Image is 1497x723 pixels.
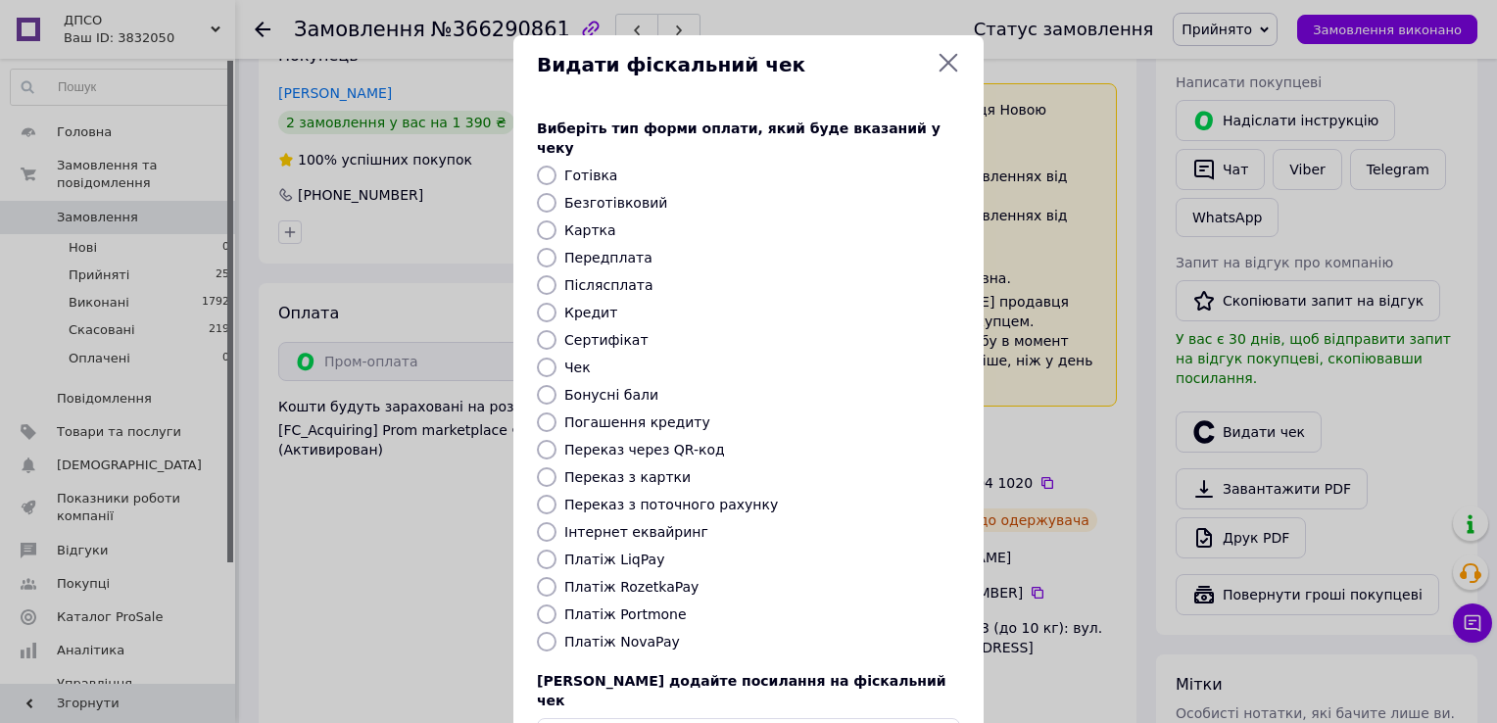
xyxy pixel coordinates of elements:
[564,250,652,265] label: Передплата
[564,387,658,403] label: Бонусні бали
[564,469,691,485] label: Переказ з картки
[537,673,946,708] span: [PERSON_NAME] додайте посилання на фіскальний чек
[564,442,725,458] label: Переказ через QR-код
[564,606,687,622] label: Платіж Portmone
[564,222,616,238] label: Картка
[564,552,664,567] label: Платіж LiqPay
[564,524,708,540] label: Інтернет еквайринг
[564,195,667,211] label: Безготівковий
[564,497,778,512] label: Переказ з поточного рахунку
[564,332,649,348] label: Сертифікат
[564,305,617,320] label: Кредит
[564,414,710,430] label: Погашення кредиту
[564,360,591,375] label: Чек
[564,634,680,650] label: Платіж NovaPay
[564,168,617,183] label: Готівка
[564,579,699,595] label: Платіж RozetkaPay
[537,120,941,156] span: Виберіть тип форми оплати, який буде вказаний у чеку
[564,277,653,293] label: Післясплата
[537,51,929,79] span: Видати фіскальний чек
